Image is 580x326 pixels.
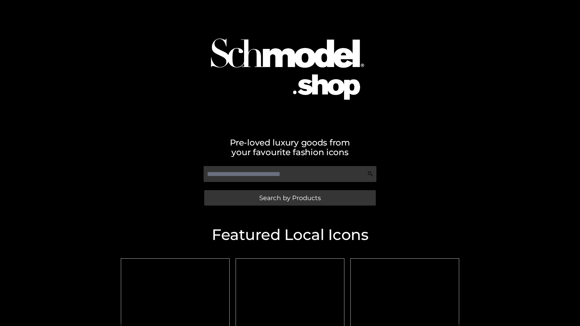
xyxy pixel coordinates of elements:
h2: Pre-loved luxury goods from your favourite fashion icons [118,138,462,157]
a: Search by Products [204,190,376,206]
img: Search Icon [367,171,373,177]
span: Search by Products [259,195,321,201]
h2: Featured Local Icons​ [118,227,462,242]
